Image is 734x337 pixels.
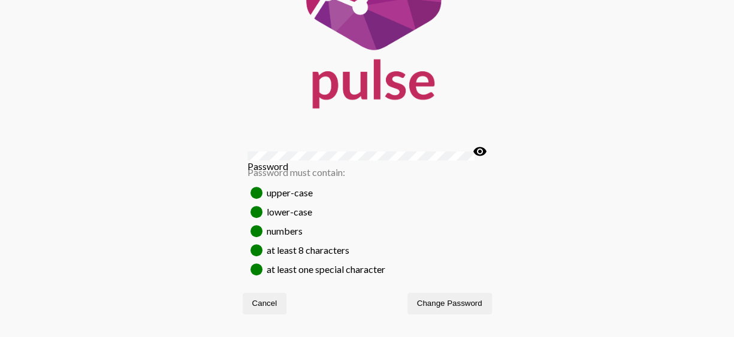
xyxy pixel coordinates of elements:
div: Password must contain: [247,160,487,183]
button: Cancel [243,293,287,314]
div: upper-case [247,183,487,202]
div: at least 8 characters [247,240,487,259]
mat-icon: visibility [473,144,487,159]
div: numbers [247,221,487,240]
span: Change Password [417,299,482,308]
div: lower-case [247,202,487,221]
span: Cancel [252,299,277,308]
button: Change Password [407,293,492,314]
div: at least one special character [247,259,487,278]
